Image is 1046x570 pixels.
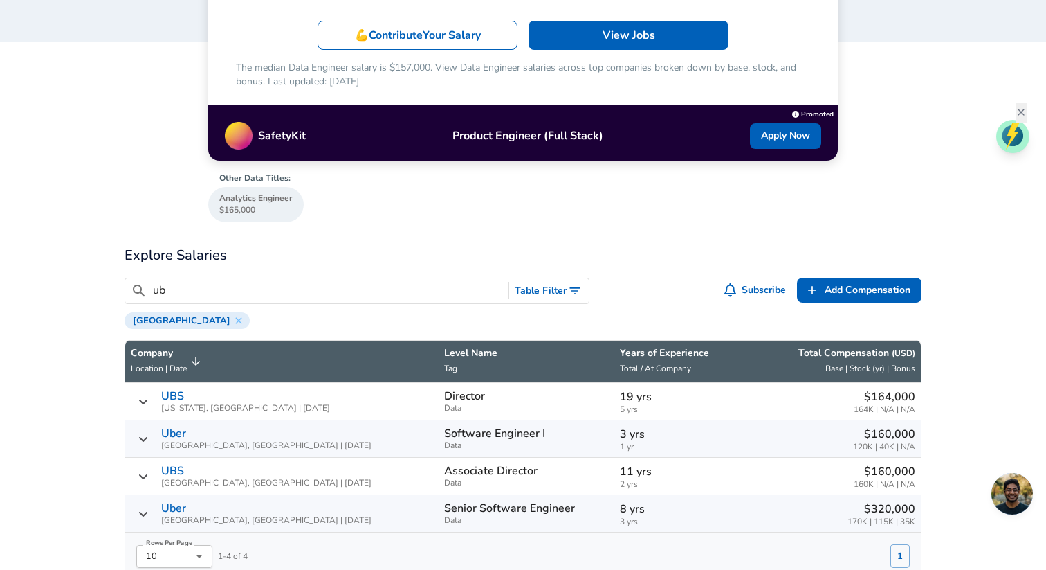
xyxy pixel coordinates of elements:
p: Senior Software Engineer [444,502,575,515]
a: Apply Now [750,123,821,149]
div: 10 [136,545,212,568]
span: Total / At Company [620,363,691,374]
span: [GEOGRAPHIC_DATA], [GEOGRAPHIC_DATA] | [DATE] [161,516,371,525]
a: Uber [161,502,186,515]
span: [GEOGRAPHIC_DATA] [127,315,236,326]
a: Uber [161,427,186,440]
button: Subscribe [722,278,792,303]
h2: Explore Salaries [125,244,921,267]
img: Promo Logo [225,122,253,150]
span: [US_STATE], [GEOGRAPHIC_DATA] | [DATE] [161,404,330,413]
p: 11 yrs [620,463,733,480]
span: Add Compensation [825,282,910,299]
span: Location | Date [131,363,187,374]
div: 1 - 4 of 4 [125,533,248,568]
span: Tag [444,363,457,374]
p: Total Compensation [798,346,915,360]
span: Total Compensation (USD) Base | Stock (yr) | Bonus [745,346,915,377]
button: 1 [890,544,910,568]
p: 💪 Contribute [355,27,481,44]
button: (USD) [892,348,915,359]
p: Software Engineer I [444,427,545,440]
a: UBS [161,465,184,477]
span: [GEOGRAPHIC_DATA], [GEOGRAPHIC_DATA] | [DATE] [161,441,371,450]
span: 170K | 115K | 35K [847,517,915,526]
p: $320,000 [847,501,915,517]
p: Level Name [444,346,609,360]
p: View Jobs [603,27,655,44]
span: 164K | N/A | N/A [854,405,915,414]
span: Analytics Engineer [219,193,293,204]
span: Your Salary [423,28,481,43]
p: The median Data Engineer salary is $157,000. View Data Engineer salaries across top companies bro... [236,61,810,89]
p: $160,000 [854,463,915,480]
p: Director [444,390,485,402]
p: Other Data Titles : [219,172,816,184]
span: 2 yrs [620,480,733,489]
p: 8 yrs [620,501,733,517]
p: 19 yrs [620,389,733,405]
span: Data [444,404,609,413]
p: Company [131,346,187,360]
a: UBS [161,390,184,402]
p: 3 yrs [620,426,733,443]
p: Product Engineer (Full Stack) [306,127,750,144]
span: 5 yrs [620,405,733,414]
span: Data [444,479,609,488]
a: Promoted [792,107,834,119]
a: Analytics Engineer$165,000 [208,187,304,222]
button: Toggle Search Filters [509,278,589,304]
p: SafetyKit [258,127,306,144]
span: 3 yrs [620,517,733,526]
p: $164,000 [854,389,915,405]
span: CompanyLocation | Date [131,346,205,377]
input: Search City, Tag, Etc [153,282,503,299]
p: Associate Director [444,465,538,477]
p: $160,000 [853,426,915,443]
span: $165,000 [219,204,293,216]
a: 💪ContributeYour Salary [318,21,517,50]
span: [GEOGRAPHIC_DATA], [GEOGRAPHIC_DATA] | [DATE] [161,479,371,488]
span: Base | Stock (yr) | Bonus [825,363,915,374]
span: 1 yr [620,443,733,452]
div: Open chat [991,473,1033,515]
span: Data [444,516,609,525]
a: View Jobs [529,21,728,50]
label: Rows Per Page [146,539,192,547]
span: 120K | 40K | N/A [853,443,915,452]
div: [GEOGRAPHIC_DATA] [125,312,250,329]
p: Years of Experience [620,346,733,360]
a: Add Compensation [797,278,921,303]
span: 160K | N/A | N/A [854,480,915,489]
span: Data [444,441,609,450]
